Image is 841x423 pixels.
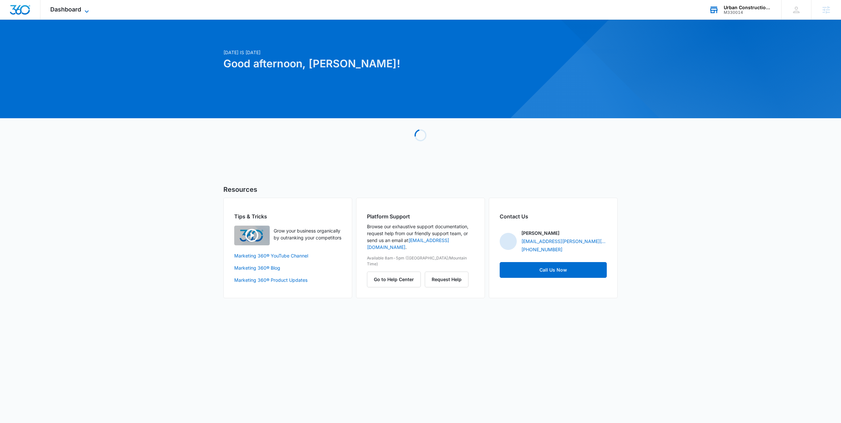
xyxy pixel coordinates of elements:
[234,226,270,245] img: Quick Overview Video
[724,10,772,15] div: account id
[367,212,474,220] h2: Platform Support
[223,185,618,194] h5: Resources
[367,255,474,267] p: Available 8am-5pm ([GEOGRAPHIC_DATA]/Mountain Time)
[724,5,772,10] div: account name
[367,223,474,251] p: Browse our exhaustive support documentation, request help from our friendly support team, or send...
[367,277,425,282] a: Go to Help Center
[274,227,341,241] p: Grow your business organically by outranking your competitors
[223,49,484,56] p: [DATE] is [DATE]
[500,262,607,278] a: Call Us Now
[521,238,607,245] a: [EMAIL_ADDRESS][PERSON_NAME][DOMAIN_NAME]
[500,233,517,250] img: Niall Fowler
[234,212,341,220] h2: Tips & Tricks
[425,272,468,287] button: Request Help
[234,277,341,283] a: Marketing 360® Product Updates
[234,264,341,271] a: Marketing 360® Blog
[500,212,607,220] h2: Contact Us
[367,272,421,287] button: Go to Help Center
[521,230,559,236] p: [PERSON_NAME]
[50,6,81,13] span: Dashboard
[521,246,562,253] a: [PHONE_NUMBER]
[234,252,341,259] a: Marketing 360® YouTube Channel
[223,56,484,72] h1: Good afternoon, [PERSON_NAME]!
[425,277,468,282] a: Request Help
